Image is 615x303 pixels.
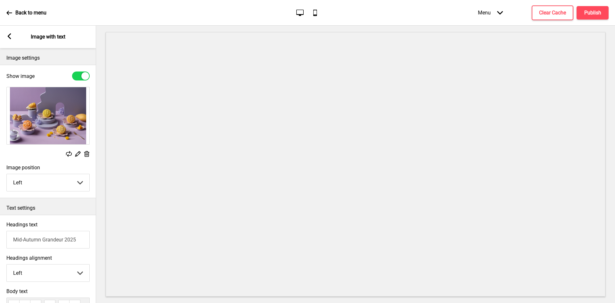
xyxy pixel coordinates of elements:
h4: Publish [584,9,601,16]
button: Publish [577,6,609,20]
label: Show image [6,73,35,79]
div: Menu [471,3,509,22]
p: Image settings [6,55,90,62]
img: Image [7,87,89,144]
button: Clear Cache [532,5,573,20]
label: Headings text [6,222,37,228]
p: Image with text [31,33,65,40]
label: Headings alignment [6,255,90,261]
p: Back to menu [15,9,46,16]
label: Image position [6,164,90,171]
a: Back to menu [6,4,46,21]
p: Text settings [6,205,90,212]
h4: Clear Cache [539,9,566,16]
span: Body text [6,288,90,294]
